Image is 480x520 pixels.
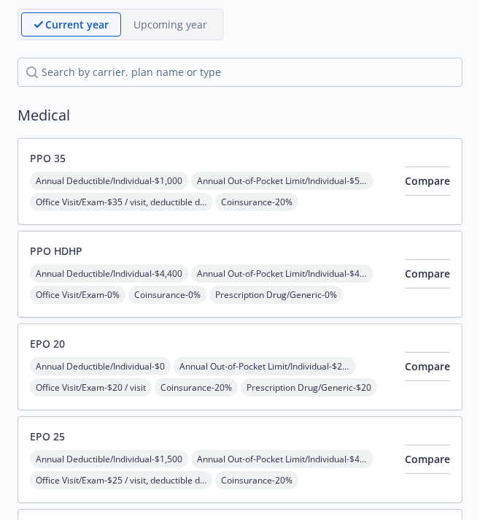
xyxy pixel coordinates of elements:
span: Annual Out-of-Pocket Limit/Individual - $4,400 [191,264,373,283]
span: Office Visit/Exam - $20 / visit [30,378,152,397]
h2: Medical [18,104,462,126]
span: Compare [405,359,450,373]
button: EPO 20 [30,336,65,351]
span: Compare [405,452,450,466]
span: Compare [405,267,450,280]
span: Annual Deductible/Individual - $1,000 [30,172,188,190]
span: Coinsurance - 20% [155,378,238,397]
input: search by carrier, plan name or type [18,58,462,87]
button: PPO 35 [30,150,66,166]
button: Compare [405,259,450,288]
span: Annual Deductible/Individual - $0 [30,357,171,375]
button: Compare [405,167,450,196]
button: Compare [405,445,450,474]
span: Coinsurance - 20% [215,193,298,211]
button: Compare [405,352,450,381]
button: PPO HDHP [30,243,82,259]
span: Office Visit/Exam - $25 / visit, deductible does not apply [30,471,212,489]
p: Current year [45,17,109,32]
span: Compare [405,174,450,188]
span: Prescription Drug/Generic - 0% [209,286,343,304]
span: Prescription Drug/Generic - $20 [241,378,377,397]
p: Upcoming year [133,17,207,32]
button: EPO 25 [30,429,65,444]
span: Office Visit/Exam - 0% [30,286,125,304]
span: Office Visit/Exam - $35 / visit, deductible does not apply [30,193,212,211]
span: Coinsurance - 0% [128,286,206,304]
span: Coinsurance - 20% [215,471,298,489]
span: Annual Out-of-Pocket Limit/Individual - $2,500 [174,357,356,375]
span: Annual Out-of-Pocket Limit/Individual - $4,000 [191,450,373,468]
span: Annual Out-of-Pocket Limit/Individual - $5,500 [191,172,373,190]
span: Annual Deductible/Individual - $4,400 [30,264,188,283]
span: Annual Deductible/Individual - $1,500 [30,450,188,468]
